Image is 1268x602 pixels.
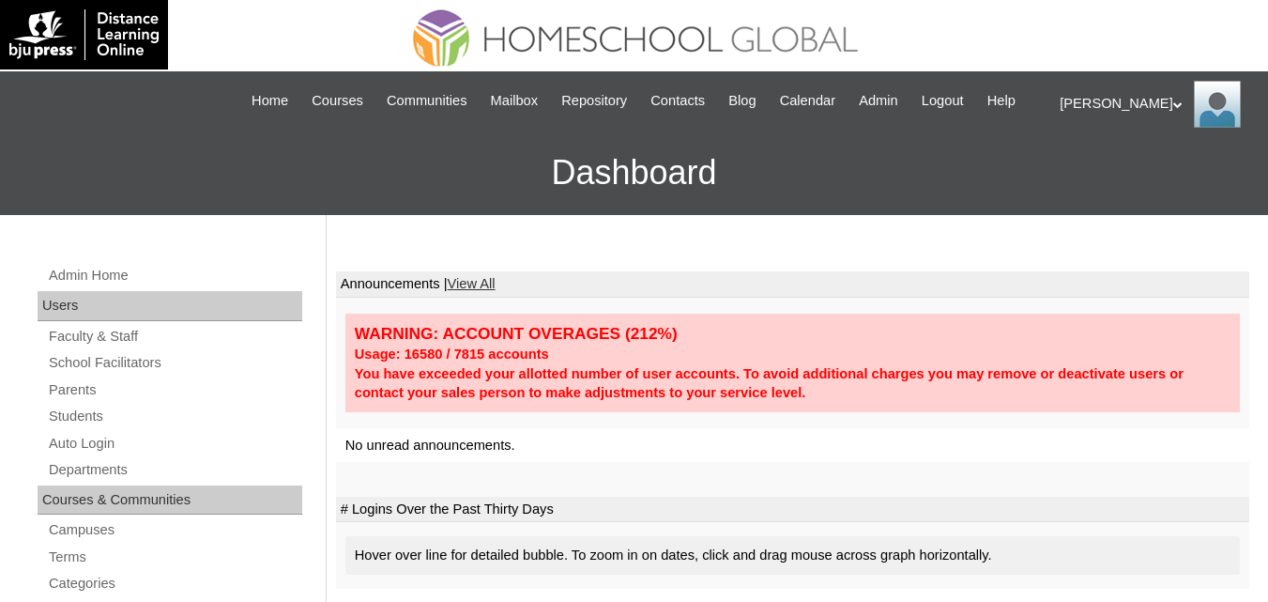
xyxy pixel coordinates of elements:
[978,90,1025,112] a: Help
[355,347,549,362] strong: Usage: 16580 / 7815 accounts
[47,351,302,375] a: School Facilitators
[481,90,548,112] a: Mailbox
[47,572,302,595] a: Categories
[9,9,159,60] img: logo-white.png
[47,378,302,402] a: Parents
[38,486,302,516] div: Courses & Communities
[387,90,467,112] span: Communities
[987,90,1016,112] span: Help
[47,264,302,287] a: Admin Home
[47,546,302,569] a: Terms
[355,323,1230,345] div: WARNING: ACCOUNT OVERAGES (212%)
[345,536,1240,575] div: Hover over line for detailed bubble. To zoom in on dates, click and drag mouse across graph horiz...
[641,90,714,112] a: Contacts
[252,90,288,112] span: Home
[448,276,496,291] a: View All
[47,325,302,348] a: Faculty & Staff
[9,131,1259,215] h3: Dashboard
[561,90,627,112] span: Repository
[377,90,477,112] a: Communities
[491,90,539,112] span: Mailbox
[771,90,845,112] a: Calendar
[849,90,908,112] a: Admin
[312,90,363,112] span: Courses
[859,90,898,112] span: Admin
[47,458,302,482] a: Departments
[780,90,835,112] span: Calendar
[650,90,705,112] span: Contacts
[242,90,298,112] a: Home
[1194,81,1241,128] img: Ariane Ebuen
[47,405,302,428] a: Students
[336,271,1249,298] td: Announcements |
[1060,81,1249,128] div: [PERSON_NAME]
[552,90,636,112] a: Repository
[922,90,964,112] span: Logout
[336,428,1249,463] td: No unread announcements.
[302,90,373,112] a: Courses
[47,518,302,542] a: Campuses
[719,90,765,112] a: Blog
[38,291,302,321] div: Users
[355,364,1230,403] div: You have exceeded your allotted number of user accounts. To avoid additional charges you may remo...
[728,90,756,112] span: Blog
[47,432,302,455] a: Auto Login
[336,497,1249,523] td: # Logins Over the Past Thirty Days
[912,90,973,112] a: Logout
